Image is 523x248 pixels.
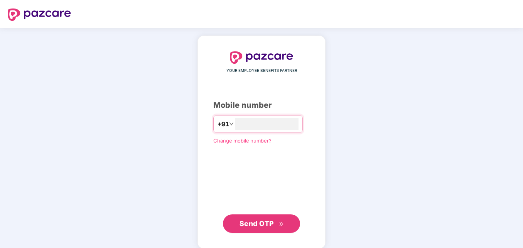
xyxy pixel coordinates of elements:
[230,51,293,64] img: logo
[240,219,274,228] span: Send OTP
[213,99,310,111] div: Mobile number
[218,119,229,129] span: +91
[213,138,272,144] a: Change mobile number?
[229,122,234,126] span: down
[279,222,284,227] span: double-right
[8,8,71,21] img: logo
[226,68,297,74] span: YOUR EMPLOYEE BENEFITS PARTNER
[223,214,300,233] button: Send OTPdouble-right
